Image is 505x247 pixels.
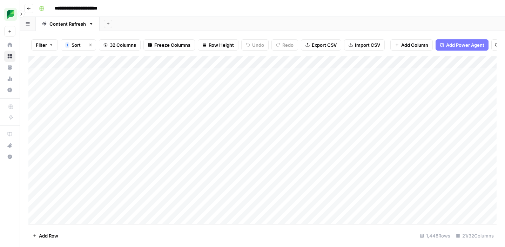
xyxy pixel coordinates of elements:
[143,39,195,51] button: Freeze Columns
[110,41,136,48] span: 32 Columns
[355,41,380,48] span: Import CSV
[39,232,58,239] span: Add Row
[446,41,484,48] span: Add Power Agent
[4,129,15,140] a: AirOps Academy
[417,230,453,241] div: 1,448 Rows
[344,39,385,51] button: Import CSV
[390,39,433,51] button: Add Column
[65,42,69,48] div: 1
[4,84,15,96] a: Settings
[31,39,58,51] button: Filter
[301,39,341,51] button: Export CSV
[99,39,141,51] button: 32 Columns
[4,151,15,162] button: Help + Support
[5,140,15,151] div: What's new?
[28,230,62,241] button: Add Row
[241,39,269,51] button: Undo
[252,41,264,48] span: Undo
[436,39,489,51] button: Add Power Agent
[4,8,17,21] img: SproutSocial Logo
[271,39,298,51] button: Redo
[312,41,337,48] span: Export CSV
[72,41,81,48] span: Sort
[154,41,190,48] span: Freeze Columns
[401,41,428,48] span: Add Column
[4,73,15,84] a: Usage
[282,41,294,48] span: Redo
[4,62,15,73] a: Your Data
[209,41,234,48] span: Row Height
[4,6,15,23] button: Workspace: SproutSocial
[4,39,15,51] a: Home
[61,39,85,51] button: 1Sort
[198,39,238,51] button: Row Height
[49,20,86,27] div: Content Refresh
[36,17,100,31] a: Content Refresh
[4,51,15,62] a: Browse
[66,42,68,48] span: 1
[4,140,15,151] button: What's new?
[453,230,497,241] div: 21/32 Columns
[36,41,47,48] span: Filter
